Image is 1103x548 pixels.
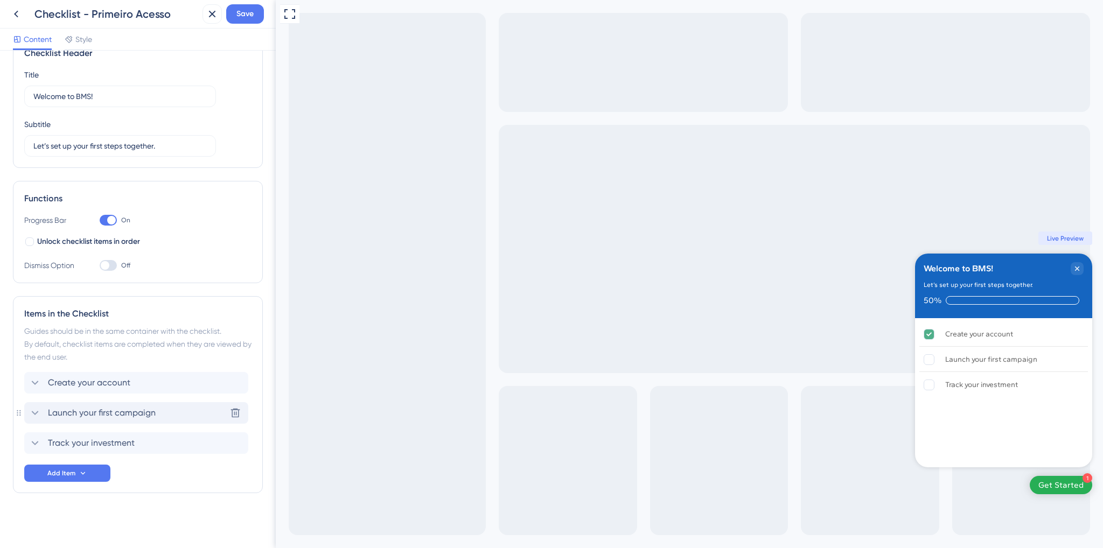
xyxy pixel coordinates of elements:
[47,469,75,477] span: Add Item
[669,378,742,391] div: Track your investment
[648,262,717,275] div: Welcome to BMS!
[24,307,252,320] div: Items in the Checklist
[763,480,808,490] div: Get Started
[226,4,264,24] button: Save
[24,33,52,46] span: Content
[644,373,812,397] div: Track your investment is incomplete.
[24,325,252,363] div: Guides should be in the same container with the checklist. By default, checklist items are comple...
[24,259,78,272] div: Dismiss Option
[648,296,808,305] div: Checklist progress: 50%
[24,214,78,227] div: Progress Bar
[644,348,812,372] div: Launch your first campaign is incomplete.
[669,328,737,341] div: Create your account
[639,318,816,468] div: Checklist items
[48,437,135,449] span: Track your investment
[48,376,130,389] span: Create your account
[771,234,808,243] span: Live Preview
[24,118,51,131] div: Subtitle
[24,192,252,205] div: Functions
[795,262,808,275] div: Close Checklist
[48,406,156,419] span: Launch your first campaign
[34,6,198,22] div: Checklist - Primeiro Acesso
[75,33,92,46] span: Style
[644,322,812,347] div: Create your account is complete.
[24,465,110,482] button: Add Item
[807,473,816,483] div: 1
[754,476,816,494] div: Open Get Started checklist, remaining modules: 1
[24,47,252,60] div: Checklist Header
[24,68,39,81] div: Title
[121,216,130,224] span: On
[33,140,207,152] input: Header 2
[33,90,207,102] input: Header 1
[648,279,757,290] div: Let’s set up your first steps together.
[639,254,816,467] div: Checklist Container
[648,296,666,305] div: 50%
[669,353,762,366] div: Launch your first campaign
[121,261,130,270] span: Off
[37,235,140,248] span: Unlock checklist items in order
[236,8,254,20] span: Save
